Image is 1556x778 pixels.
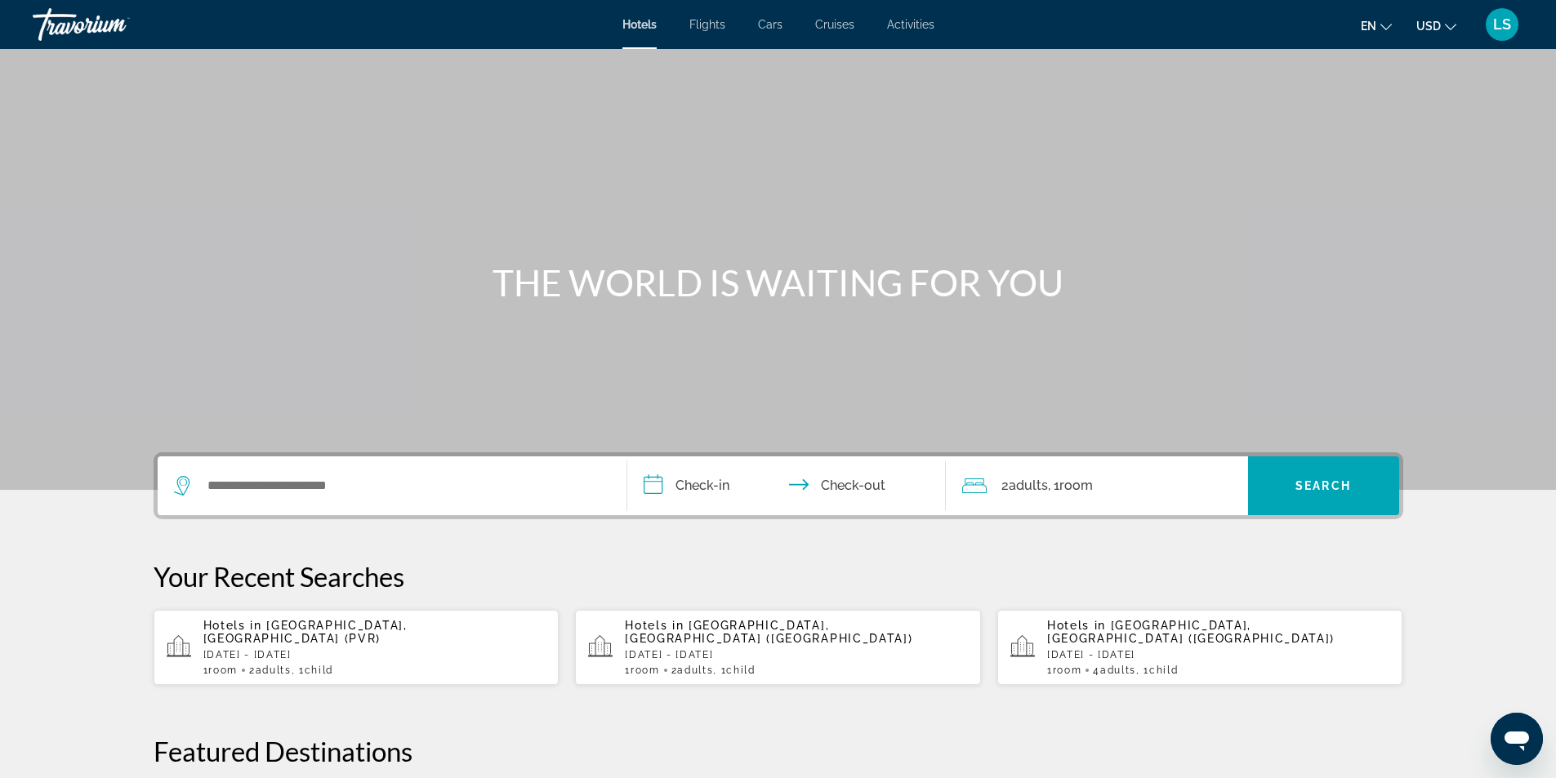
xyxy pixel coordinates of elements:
p: [DATE] - [DATE] [625,649,968,660]
span: en [1361,20,1376,33]
button: Change currency [1416,14,1456,38]
span: 1 [625,665,659,676]
span: Room [1053,665,1082,676]
span: [GEOGRAPHIC_DATA], [GEOGRAPHIC_DATA] (PVR) [203,619,408,645]
a: Cars [758,18,782,31]
button: Change language [1361,14,1392,38]
button: Travelers: 2 adults, 0 children [946,456,1248,515]
span: 2 [1001,474,1048,497]
button: Hotels in [GEOGRAPHIC_DATA], [GEOGRAPHIC_DATA] (PVR)[DATE] - [DATE]1Room2Adults, 1Child [154,609,560,686]
a: Activities [887,18,934,31]
button: User Menu [1481,7,1523,42]
span: Child [1149,665,1178,676]
span: , 1 [292,665,333,676]
span: Room [1059,478,1093,493]
span: Hotels in [1047,619,1106,632]
h1: THE WORLD IS WAITING FOR YOU [472,261,1085,304]
button: Check in and out dates [627,456,946,515]
span: Adults [1009,478,1048,493]
span: 1 [203,665,238,676]
button: Hotels in [GEOGRAPHIC_DATA], [GEOGRAPHIC_DATA] ([GEOGRAPHIC_DATA])[DATE] - [DATE]1Room2Adults, 1C... [575,609,981,686]
p: [DATE] - [DATE] [1047,649,1390,660]
span: Search [1295,479,1351,492]
div: Search widget [158,456,1399,515]
span: [GEOGRAPHIC_DATA], [GEOGRAPHIC_DATA] ([GEOGRAPHIC_DATA]) [625,619,912,645]
span: 1 [1047,665,1081,676]
span: 2 [249,665,292,676]
span: 2 [671,665,714,676]
a: Flights [689,18,725,31]
span: Child [305,665,333,676]
span: Room [631,665,660,676]
span: Hotels in [625,619,684,632]
a: Cruises [815,18,854,31]
p: Your Recent Searches [154,560,1403,593]
span: Adults [256,665,292,676]
p: [DATE] - [DATE] [203,649,546,660]
span: LS [1493,16,1511,33]
span: Adults [1100,665,1136,676]
span: , 1 [1136,665,1178,676]
span: [GEOGRAPHIC_DATA], [GEOGRAPHIC_DATA] ([GEOGRAPHIC_DATA]) [1047,619,1335,645]
span: Child [726,665,755,676]
button: Search [1248,456,1399,515]
span: Hotels in [203,619,262,632]
span: Room [208,665,238,676]
span: , 1 [713,665,755,676]
span: , 1 [1048,474,1093,497]
span: Adults [677,665,713,676]
a: Hotels [622,18,657,31]
span: USD [1416,20,1441,33]
h2: Featured Destinations [154,735,1403,767]
button: Hotels in [GEOGRAPHIC_DATA], [GEOGRAPHIC_DATA] ([GEOGRAPHIC_DATA])[DATE] - [DATE]1Room4Adults, 1C... [997,609,1403,686]
span: 4 [1093,665,1136,676]
a: Travorium [33,3,196,46]
iframe: Button to launch messaging window [1491,713,1543,765]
